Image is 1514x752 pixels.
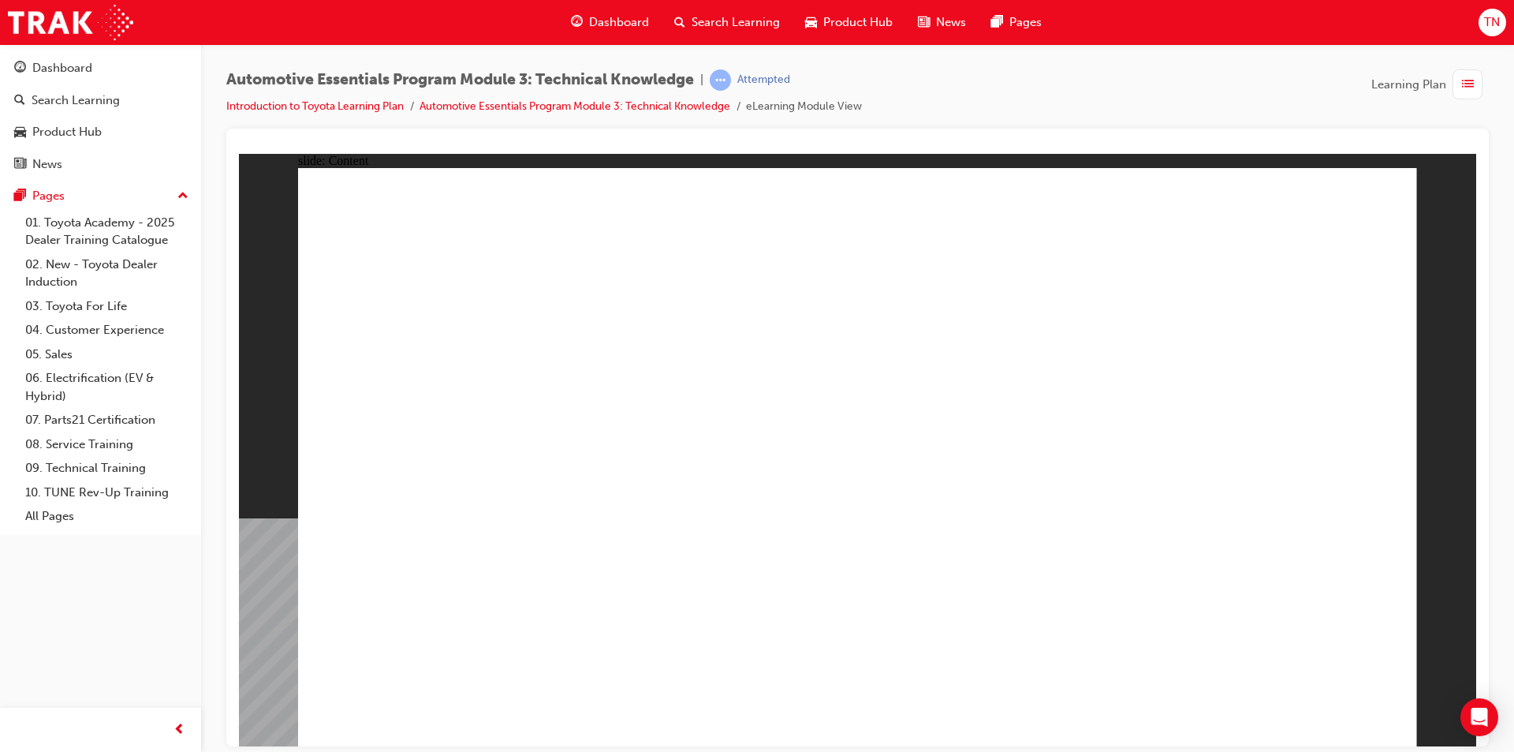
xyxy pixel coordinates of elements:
div: Dashboard [32,59,92,77]
span: Product Hub [823,13,893,32]
a: pages-iconPages [979,6,1054,39]
span: learningRecordVerb_ATTEMPT-icon [710,69,731,91]
a: 07. Parts21 Certification [19,408,195,432]
div: Attempted [737,73,790,88]
span: search-icon [674,13,685,32]
span: car-icon [14,125,26,140]
span: guage-icon [14,62,26,76]
span: pages-icon [991,13,1003,32]
button: Pages [6,181,195,211]
div: Product Hub [32,123,102,141]
a: News [6,150,195,179]
span: prev-icon [173,720,185,740]
a: 08. Service Training [19,432,195,457]
a: Product Hub [6,118,195,147]
a: Dashboard [6,54,195,83]
button: TN [1479,9,1506,36]
img: Trak [8,5,133,40]
a: 06. Electrification (EV & Hybrid) [19,366,195,408]
a: car-iconProduct Hub [792,6,905,39]
div: Search Learning [32,92,120,110]
span: Automotive Essentials Program Module 3: Technical Knowledge [226,71,694,89]
span: News [936,13,966,32]
a: 04. Customer Experience [19,318,195,342]
span: Learning Plan [1371,76,1446,94]
span: up-icon [177,186,188,207]
a: news-iconNews [905,6,979,39]
a: 03. Toyota For Life [19,294,195,319]
span: guage-icon [571,13,583,32]
a: 10. TUNE Rev-Up Training [19,481,195,505]
a: 09. Technical Training [19,456,195,481]
span: Search Learning [692,13,780,32]
a: Automotive Essentials Program Module 3: Technical Knowledge [420,99,730,113]
span: search-icon [14,94,25,108]
div: News [32,155,62,174]
div: Pages [32,187,65,205]
a: Introduction to Toyota Learning Plan [226,99,404,113]
span: news-icon [918,13,930,32]
span: Dashboard [589,13,649,32]
span: news-icon [14,158,26,172]
span: list-icon [1462,75,1474,95]
a: 05. Sales [19,342,195,367]
span: Pages [1009,13,1042,32]
span: pages-icon [14,189,26,204]
span: car-icon [805,13,817,32]
a: Search Learning [6,86,195,115]
button: DashboardSearch LearningProduct HubNews [6,51,195,181]
a: 02. New - Toyota Dealer Induction [19,253,195,294]
span: TN [1484,13,1500,32]
button: Learning Plan [1371,69,1489,99]
a: All Pages [19,504,195,529]
a: guage-iconDashboard [558,6,662,39]
div: Open Intercom Messenger [1460,698,1498,736]
li: eLearning Module View [746,98,862,116]
span: | [700,71,703,89]
a: 01. Toyota Academy - 2025 Dealer Training Catalogue [19,211,195,253]
a: search-iconSearch Learning [662,6,792,39]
